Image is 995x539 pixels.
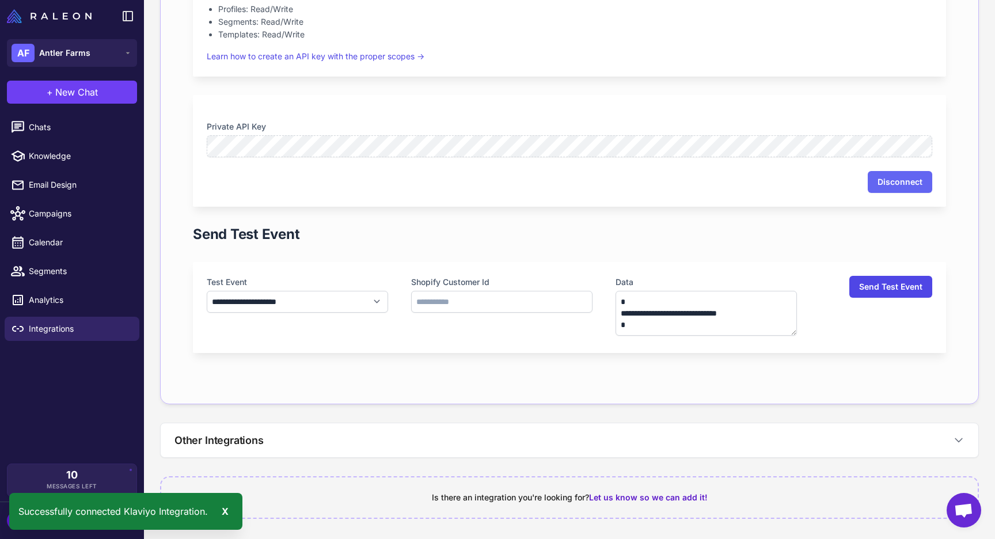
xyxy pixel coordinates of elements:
[174,432,264,448] h3: Other Integrations
[207,51,424,61] a: Learn how to create an API key with the proper scopes →
[5,317,139,341] a: Integrations
[7,39,137,67] button: AFAntler Farms
[29,322,130,335] span: Integrations
[161,423,978,457] button: Other Integrations
[5,115,139,139] a: Chats
[47,482,97,491] span: Messages Left
[5,144,139,168] a: Knowledge
[218,28,932,41] li: Templates: Read/Write
[616,276,797,289] label: Data
[7,9,96,23] a: Raleon Logo
[5,288,139,312] a: Analytics
[66,470,78,480] span: 10
[207,276,388,289] label: Test Event
[29,294,130,306] span: Analytics
[55,85,98,99] span: New Chat
[7,9,92,23] img: Raleon Logo
[9,493,242,530] div: Successfully connected Klaviyo Integration.
[218,16,932,28] li: Segments: Read/Write
[39,47,90,59] span: Antler Farms
[5,173,139,197] a: Email Design
[29,236,130,249] span: Calendar
[947,493,981,527] div: Open chat
[207,120,932,133] label: Private API Key
[5,259,139,283] a: Segments
[7,511,30,530] div: AO
[217,502,233,521] div: X
[29,150,130,162] span: Knowledge
[29,121,130,134] span: Chats
[7,81,137,104] button: +New Chat
[175,491,964,504] div: Is there an integration you're looking for?
[868,171,932,193] button: Disconnect
[12,44,35,62] div: AF
[411,276,593,289] label: Shopify Customer Id
[5,230,139,255] a: Calendar
[29,179,130,191] span: Email Design
[47,85,53,99] span: +
[29,265,130,278] span: Segments
[849,276,932,298] button: Send Test Event
[5,202,139,226] a: Campaigns
[218,3,932,16] li: Profiles: Read/Write
[29,207,130,220] span: Campaigns
[193,225,299,244] h1: Send Test Event
[589,492,708,502] span: Let us know so we can add it!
